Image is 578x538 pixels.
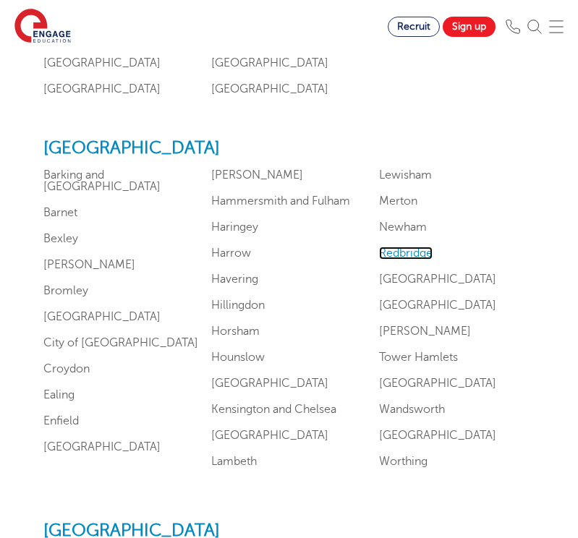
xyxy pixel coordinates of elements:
a: [PERSON_NAME] [211,168,303,182]
img: Mobile Menu [549,20,564,34]
a: Haringey [211,221,258,234]
a: Hillingdon [211,299,265,312]
img: Search [527,20,542,34]
a: Barnet [43,206,77,219]
a: Wandsworth [379,403,445,416]
a: Lambeth [211,455,257,468]
a: Barking and [GEOGRAPHIC_DATA] [43,168,161,193]
a: Redbridge [379,247,433,260]
a: Hounslow [211,351,265,364]
a: Horsham [211,325,260,338]
a: [GEOGRAPHIC_DATA] [379,273,496,286]
a: [GEOGRAPHIC_DATA] [379,377,496,390]
a: Newham [379,221,427,234]
a: [GEOGRAPHIC_DATA] [43,82,161,95]
a: Recruit [388,17,440,37]
a: [GEOGRAPHIC_DATA] [379,429,496,442]
a: [GEOGRAPHIC_DATA] [211,377,328,390]
a: Sign up [443,17,496,37]
a: [GEOGRAPHIC_DATA] [43,56,161,69]
h2: [GEOGRAPHIC_DATA] [43,138,535,159]
a: Hammersmith and Fulham [211,195,350,208]
a: City of [GEOGRAPHIC_DATA] [43,336,198,349]
img: Phone [506,20,520,34]
a: [PERSON_NAME] [379,325,471,338]
a: [PERSON_NAME] [43,258,135,271]
a: [GEOGRAPHIC_DATA] [379,299,496,312]
a: Croydon [43,362,90,375]
a: Havering [211,273,258,286]
a: Bexley [43,232,78,245]
a: [GEOGRAPHIC_DATA] [211,56,328,69]
a: Tower Hamlets [379,351,458,364]
a: [GEOGRAPHIC_DATA] [211,82,328,95]
a: [GEOGRAPHIC_DATA] [211,429,328,442]
a: Worthing [379,455,428,468]
a: Ealing [43,388,75,401]
a: Enfield [43,414,79,427]
a: Bromley [43,284,88,297]
a: [GEOGRAPHIC_DATA] [43,310,161,323]
img: Engage Education [14,9,71,45]
a: Kensington and Chelsea [211,403,336,416]
a: Merton [379,195,417,208]
a: Lewisham [379,168,432,182]
a: [GEOGRAPHIC_DATA] [43,440,161,453]
span: Recruit [397,21,430,32]
a: Harrow [211,247,251,260]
